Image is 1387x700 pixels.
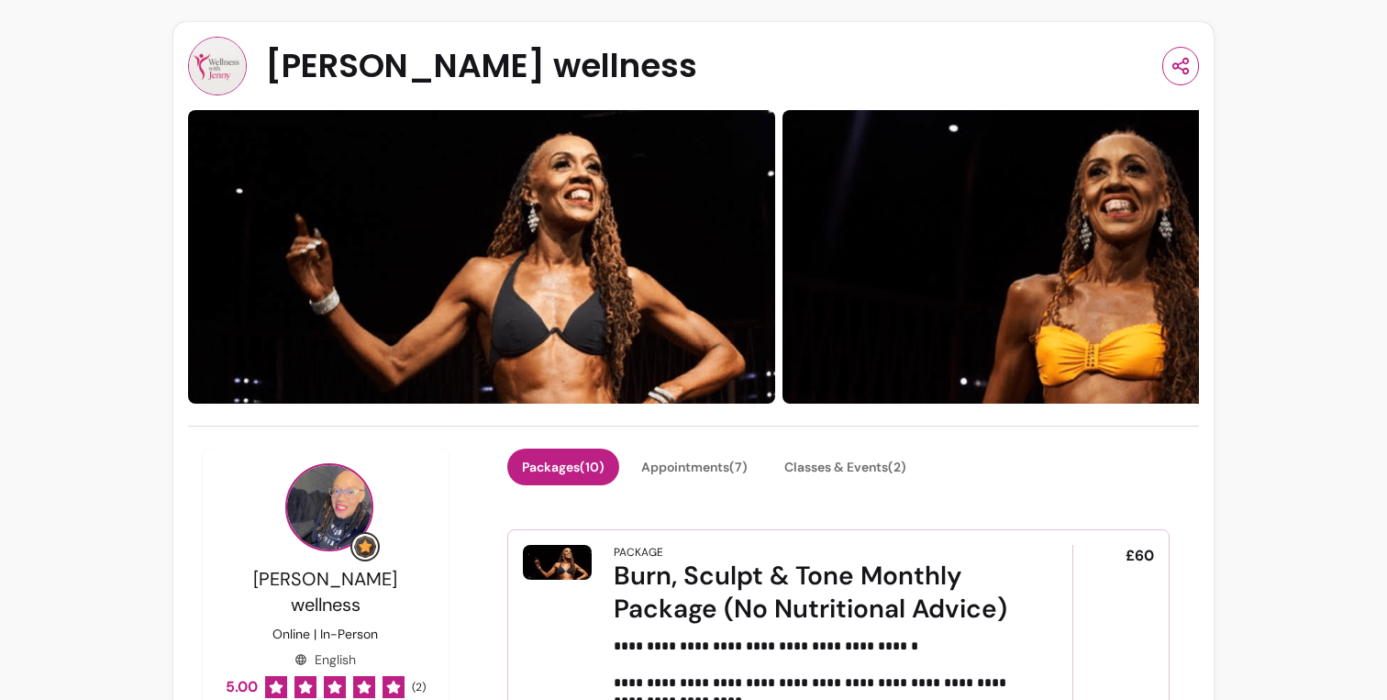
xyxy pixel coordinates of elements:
[265,48,697,84] span: [PERSON_NAME] wellness
[188,37,247,95] img: Provider image
[782,110,1370,404] img: https://d22cr2pskkweo8.cloudfront.net/43edd862-a880-461e-9271-b6a8a60d4390
[285,463,373,551] img: Provider image
[272,625,378,643] p: Online | In-Person
[507,449,619,485] button: Packages(10)
[614,560,1022,626] div: Burn, Sculpt & Tone Monthly Package (No Nutritional Advice)
[614,545,663,560] div: Package
[354,536,376,558] img: Grow
[253,567,397,617] span: [PERSON_NAME] wellness
[294,650,356,669] div: English
[523,545,592,580] img: Burn, Sculpt & Tone Monthly Package (No Nutritional Advice)
[226,676,258,698] span: 5.00
[412,680,426,694] span: ( 2 )
[627,449,762,485] button: Appointments(7)
[188,110,775,404] img: https://d22cr2pskkweo8.cloudfront.net/70dfd9d4-6c46-4138-b63f-011f03a7643d
[770,449,921,485] button: Classes & Events(2)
